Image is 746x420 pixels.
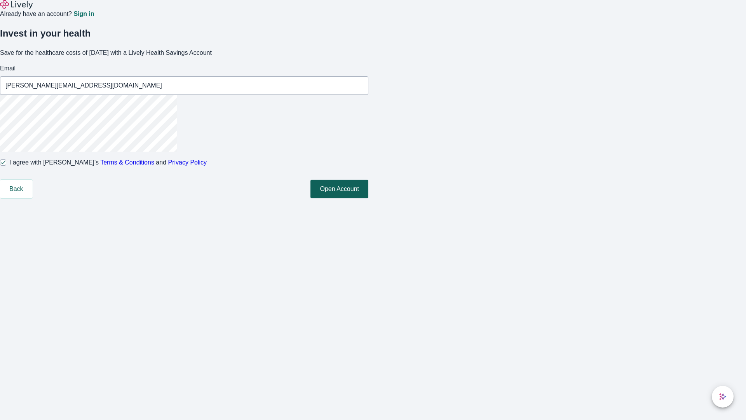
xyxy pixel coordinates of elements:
[719,393,727,401] svg: Lively AI Assistant
[73,11,94,17] a: Sign in
[9,158,207,167] span: I agree with [PERSON_NAME]’s and
[168,159,207,166] a: Privacy Policy
[712,386,734,408] button: chat
[310,180,368,198] button: Open Account
[100,159,154,166] a: Terms & Conditions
